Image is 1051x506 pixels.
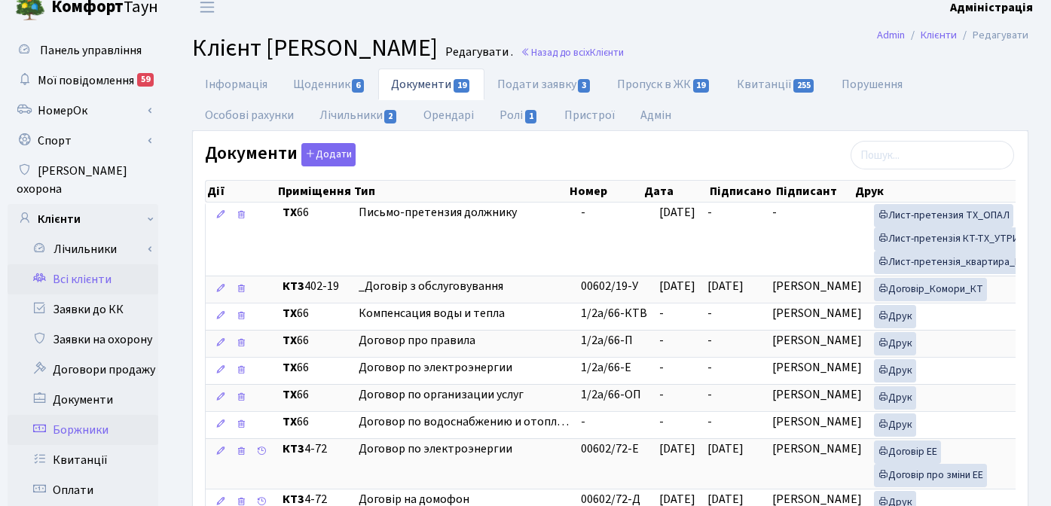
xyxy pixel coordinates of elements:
[525,110,537,123] span: 1
[8,445,158,475] a: Квитанції
[551,99,628,131] a: Пристрої
[283,359,297,376] b: ТХ
[708,181,775,202] th: Підписано
[384,110,396,123] span: 2
[359,359,569,376] span: Договор по электроэнергии
[659,413,664,430] span: -
[874,464,987,487] a: Договір про зміни ЕЕ
[707,204,712,221] span: -
[874,332,916,355] a: Друк
[581,359,631,376] span: 1/2а/66-Е
[874,227,1031,251] a: Лист-претензія КТ-ТХ_УТРИМ
[772,440,862,457] span: [PERSON_NAME]
[283,332,297,349] b: ТХ
[359,386,569,404] span: Договор по организации услуг
[772,386,862,403] span: [PERSON_NAME]
[659,359,664,376] span: -
[8,204,158,234] a: Клієнти
[359,332,569,349] span: Договор про правила
[772,278,862,294] span: [PERSON_NAME]
[874,305,916,328] a: Друк
[772,413,862,430] span: [PERSON_NAME]
[8,156,158,204] a: [PERSON_NAME] охорона
[590,45,624,59] span: Клієнти
[301,143,356,166] button: Документи
[581,386,641,403] span: 1/2а/66-ОП
[276,181,353,202] th: Приміщення
[359,204,569,221] span: Письмо-претензия должнику
[578,79,590,93] span: 3
[484,69,604,100] a: Подати заявку
[568,181,643,202] th: Номер
[874,278,987,301] a: Договір_Комори_КТ
[659,332,664,349] span: -
[659,305,664,322] span: -
[283,204,297,221] b: ТХ
[772,305,862,322] span: [PERSON_NAME]
[829,69,915,100] a: Порушення
[206,181,276,202] th: Дії
[353,181,568,202] th: Тип
[307,99,411,131] a: Лічильники
[957,27,1028,44] li: Редагувати
[604,69,723,100] a: Пропуск в ЖК
[521,45,624,59] a: Назад до всіхКлієнти
[378,69,484,100] a: Документи
[707,440,744,457] span: [DATE]
[8,294,158,325] a: Заявки до КК
[283,440,347,458] span: 4-72
[442,45,513,59] small: Редагувати .
[283,359,347,376] span: 66
[581,413,585,430] span: -
[707,386,712,403] span: -
[851,141,1014,169] input: Пошук...
[581,305,647,322] span: 1/2а/66-КТВ
[643,181,708,202] th: Дата
[659,440,695,457] span: [DATE]
[8,96,158,126] a: НомерОк
[8,264,158,294] a: Всі клієнти
[283,413,297,430] b: ТХ
[874,413,916,437] a: Друк
[192,31,438,66] span: Клієнт [PERSON_NAME]
[17,234,158,264] a: Лічильники
[359,440,569,458] span: Договор по электроэнергии
[921,27,957,43] a: Клієнти
[707,332,712,349] span: -
[283,278,347,295] span: 402-19
[707,278,744,294] span: [DATE]
[8,126,158,156] a: Спорт
[411,99,487,131] a: Орендарі
[192,99,307,131] a: Особові рахунки
[707,305,712,322] span: -
[693,79,710,93] span: 19
[298,141,356,167] a: Додати
[283,413,347,431] span: 66
[874,359,916,383] a: Друк
[772,359,862,376] span: [PERSON_NAME]
[659,278,695,294] span: [DATE]
[854,20,1051,51] nav: breadcrumb
[8,355,158,385] a: Договори продажу
[283,332,347,349] span: 66
[581,278,638,294] span: 00602/19-У
[8,325,158,355] a: Заявки на охорону
[359,278,569,295] span: _Договір з обслуговування
[40,42,142,59] span: Панель управління
[659,204,695,221] span: [DATE]
[772,204,777,221] span: -
[874,440,941,464] a: Договір ЕЕ
[283,278,304,294] b: КТ3
[877,27,905,43] a: Admin
[205,143,356,166] label: Документи
[707,413,712,430] span: -
[487,99,551,131] a: Ролі
[659,386,664,403] span: -
[874,204,1013,227] a: Лист-претензия ТХ_ОПАЛ
[707,359,712,376] span: -
[8,415,158,445] a: Боржники
[8,35,158,66] a: Панель управління
[137,73,154,87] div: 59
[352,79,364,93] span: 6
[280,69,378,100] a: Щоденник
